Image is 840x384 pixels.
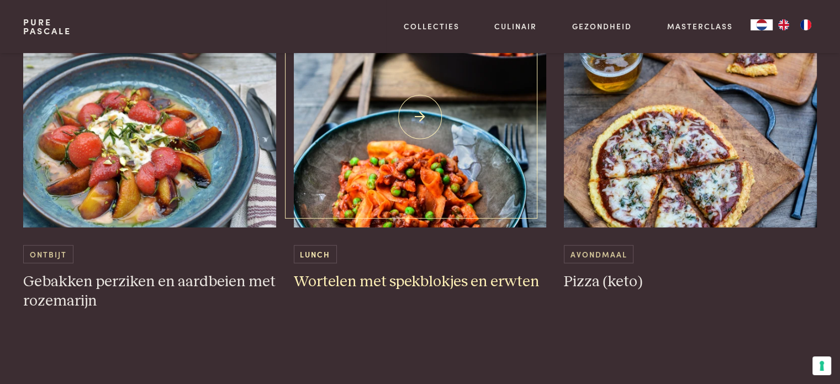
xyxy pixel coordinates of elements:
[572,20,632,32] a: Gezondheid
[294,272,547,292] h3: Wortelen met spekblokjes en erwten
[564,245,633,264] span: Avondmaal
[23,18,71,35] a: PurePascale
[564,272,817,292] h3: Pizza (keto)
[23,245,73,264] span: Ontbijt
[773,19,795,30] a: EN
[294,245,337,264] span: Lunch
[667,20,733,32] a: Masterclass
[23,7,276,311] a: Gebakken perziken en aardbeien met rozemarijn Ontbijt Gebakken perziken en aardbeien met rozemarijn
[812,356,831,375] button: Uw voorkeuren voor toestemming voor trackingtechnologieën
[23,272,276,311] h3: Gebakken perziken en aardbeien met rozemarijn
[23,7,276,228] img: Gebakken perziken en aardbeien met rozemarijn
[751,19,817,30] aside: Language selected: Nederlands
[773,19,817,30] ul: Language list
[751,19,773,30] a: NL
[751,19,773,30] div: Language
[404,20,459,32] a: Collecties
[294,7,547,292] a: Wortelen met spekblokjes en erwten Lunch Wortelen met spekblokjes en erwten
[494,20,537,32] a: Culinair
[795,19,817,30] a: FR
[564,7,817,292] a: Pizza (keto) Avondmaal Pizza (keto)
[294,7,547,228] img: Wortelen met spekblokjes en erwten
[564,7,817,228] img: Pizza (keto)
